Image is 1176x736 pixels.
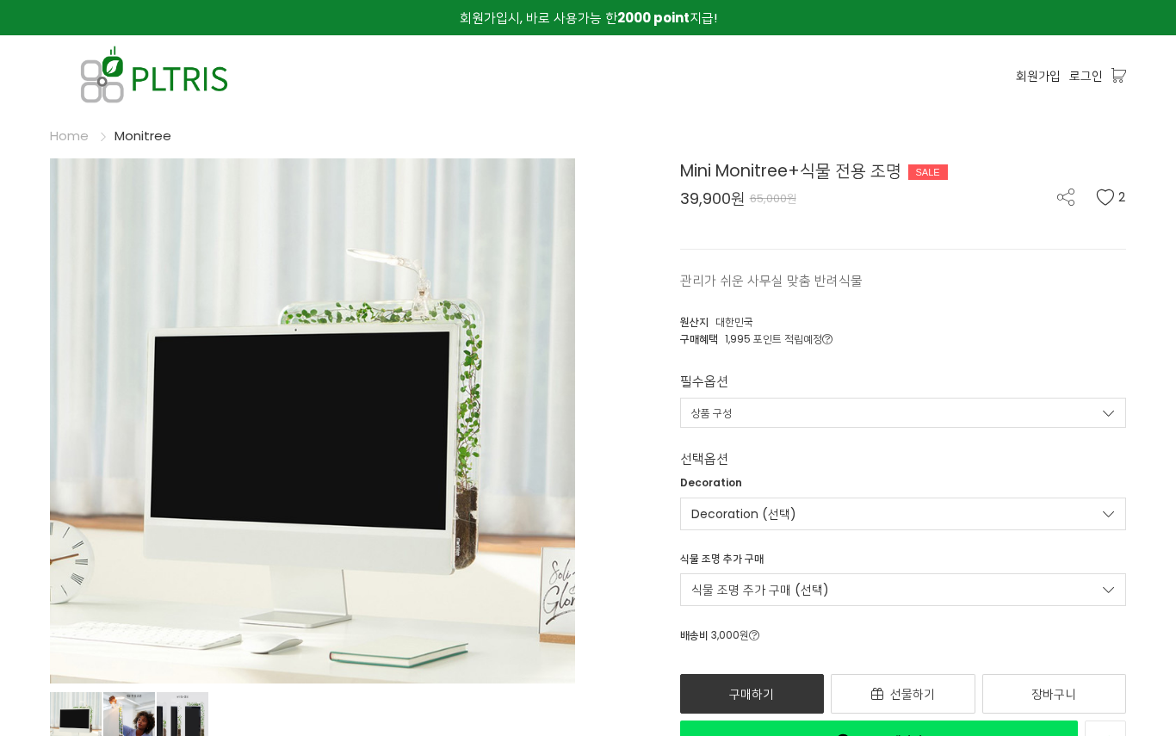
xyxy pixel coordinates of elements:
p: 관리가 쉬운 사무실 맞춤 반려식물 [680,270,1127,291]
strong: 2000 point [617,9,690,27]
div: SALE [908,164,948,180]
span: 선물하기 [890,685,935,702]
span: 1,995 포인트 적립예정 [725,331,832,346]
span: 배송비 [680,628,709,643]
div: 식물 조명 추가 구매 [680,551,764,573]
span: 대한민국 [715,314,753,329]
button: 2 [1096,189,1126,206]
span: 2 [1118,189,1126,206]
div: 필수옵션 [680,371,728,391]
a: Decoration (선택) [680,498,1127,530]
span: 회원가입시, 바로 사용가능 한 지급! [460,9,717,27]
a: Home [50,127,89,145]
a: 회원가입 [1016,66,1061,85]
span: 원산지 [680,314,709,329]
span: 39,900원 [680,191,745,207]
span: 3,000원 [711,628,759,642]
a: 상품 구성 [680,398,1127,428]
a: 구매하기 [680,674,825,714]
a: Monitree [115,127,171,145]
a: 선물하기 [831,674,975,714]
a: 식물 조명 추가 구매 (선택) [680,573,1127,606]
span: 65,000원 [750,191,796,206]
div: Mini Monitree+식물 전용 조명 [680,158,1127,183]
a: 장바구니 [982,674,1127,714]
div: 선택옵션 [680,448,728,468]
span: 구매혜택 [680,331,718,346]
div: Decoration [680,475,742,498]
a: 로그인 [1069,66,1103,85]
